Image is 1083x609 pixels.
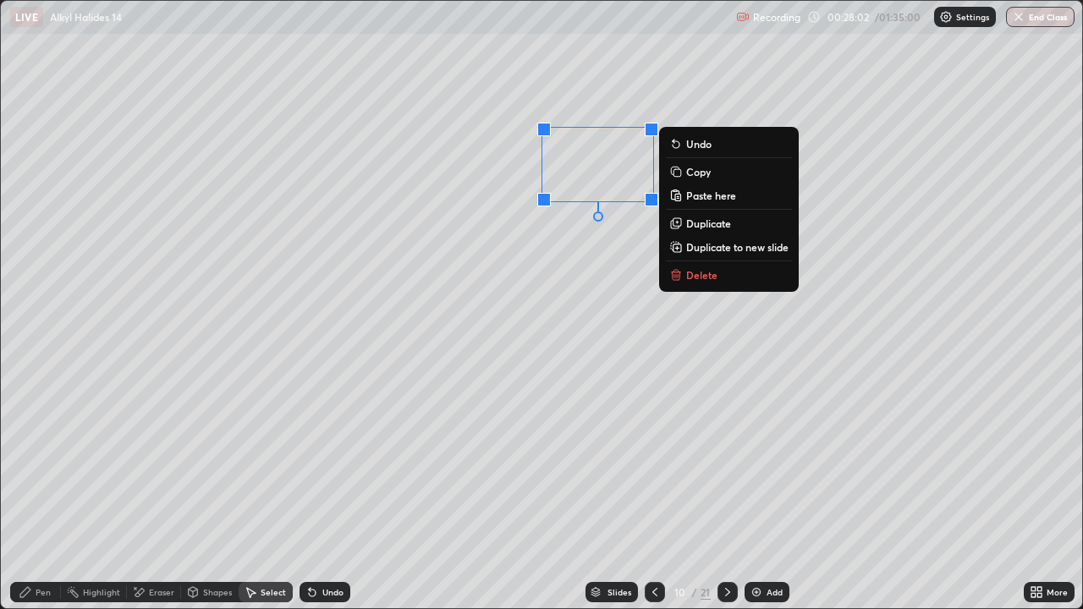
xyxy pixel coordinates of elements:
[50,10,122,24] p: Alkyl Halides 14
[686,240,789,254] p: Duplicate to new slide
[666,213,792,233] button: Duplicate
[956,13,989,21] p: Settings
[36,588,51,596] div: Pen
[1047,588,1068,596] div: More
[666,265,792,285] button: Delete
[736,10,750,24] img: recording.375f2c34.svg
[666,162,792,182] button: Copy
[261,588,286,596] div: Select
[753,11,800,24] p: Recording
[1012,10,1025,24] img: end-class-cross
[83,588,120,596] div: Highlight
[607,588,631,596] div: Slides
[149,588,174,596] div: Eraser
[686,268,717,282] p: Delete
[666,134,792,154] button: Undo
[686,217,731,230] p: Duplicate
[692,587,697,597] div: /
[939,10,953,24] img: class-settings-icons
[672,587,689,597] div: 10
[701,584,711,600] div: 21
[322,588,344,596] div: Undo
[767,588,783,596] div: Add
[666,185,792,206] button: Paste here
[686,137,712,151] p: Undo
[666,237,792,257] button: Duplicate to new slide
[15,10,38,24] p: LIVE
[750,585,763,599] img: add-slide-button
[686,189,736,202] p: Paste here
[686,165,711,178] p: Copy
[203,588,232,596] div: Shapes
[1006,7,1075,27] button: End Class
